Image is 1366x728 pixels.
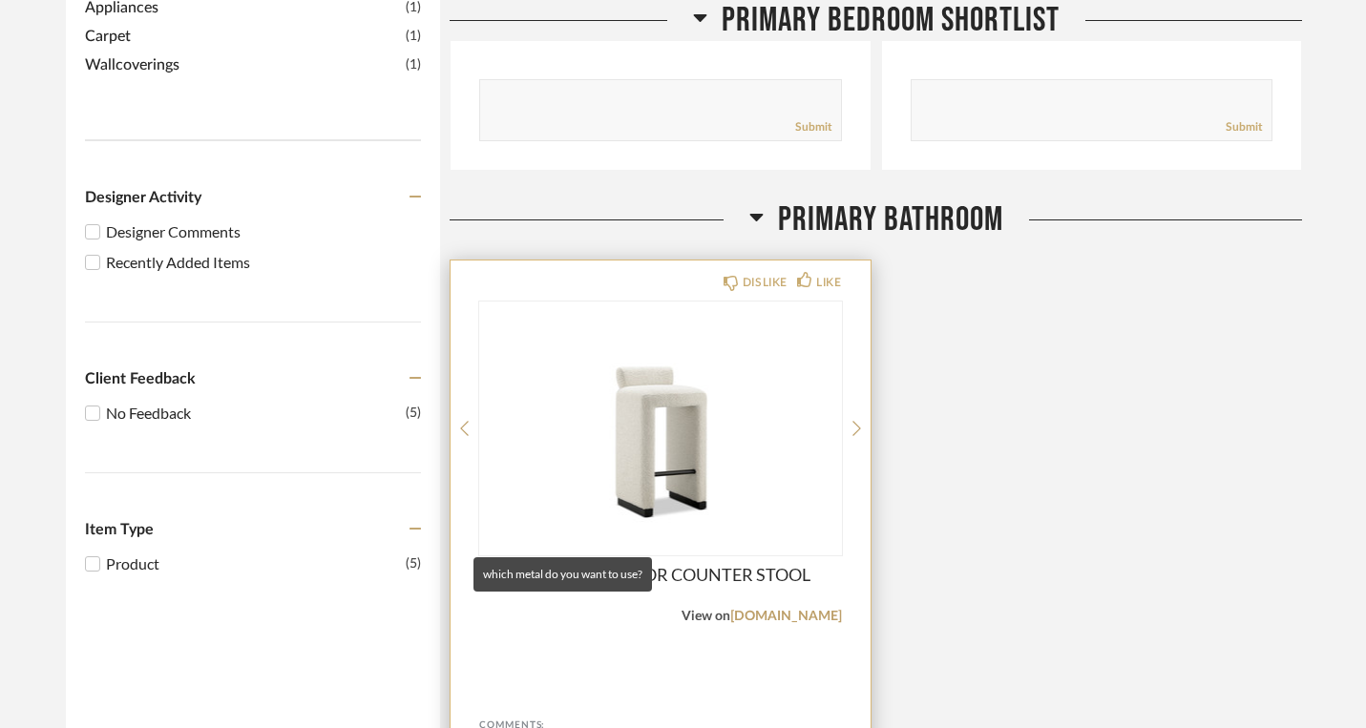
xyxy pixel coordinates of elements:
span: Primary Bathroom [778,199,1003,240]
a: Submit [795,119,831,135]
span: Wallcoverings [85,53,401,76]
div: DISLIKE [743,273,788,292]
div: (5) [406,552,421,575]
span: View on [682,610,730,623]
span: Item Type [85,522,154,537]
span: (1) [406,26,421,47]
div: 0 [479,302,842,540]
div: Designer Comments [106,220,421,243]
span: (1) [406,54,421,75]
span: Carpet [85,25,401,48]
span: Designer Activity [85,190,201,205]
div: Recently Added Items [106,251,421,274]
span: ALBANY BAR STOOL OR COUNTER STOOL [479,564,842,585]
a: Submit [1226,119,1262,135]
div: LIKE [816,273,841,292]
a: [DOMAIN_NAME] [730,610,842,623]
span: Client Feedback [85,371,196,386]
img: undefined [479,302,842,540]
div: Product [106,552,406,575]
div: No Feedback [106,402,406,425]
div: (5) [406,402,421,425]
